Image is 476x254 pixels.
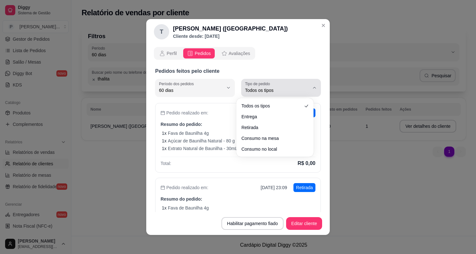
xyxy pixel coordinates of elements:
label: Tipo de pedido [245,81,272,86]
span: Consumo na mesa [242,135,302,141]
span: Todos os tipos [245,87,309,93]
p: Total: [161,160,171,167]
p: Fava de Baunilha 4g [168,130,209,136]
span: calendar [161,185,165,190]
p: Pedido realizado em: [161,110,208,116]
button: Habilitar pagamento fiado [221,217,284,230]
p: 1 x [162,205,167,211]
div: opções [154,47,255,60]
span: Avaliações [229,50,250,57]
div: opções [154,47,322,60]
p: Açúcar de Baunilha Natural - 80 g [168,138,235,144]
span: Pedidos [195,50,211,57]
p: Pedido realizado em: [161,184,208,191]
p: Resumo do pedido: [161,196,315,202]
p: Pedidos feitos pelo cliente [155,67,321,75]
span: Consumo no local [242,146,302,152]
p: Fava de Baunilha 4g [168,205,209,211]
span: Todos os tipos [242,103,302,109]
span: Perfil [167,50,177,57]
span: Retirada [242,124,302,131]
p: 1 x [162,130,167,136]
span: calendar [161,111,165,115]
button: Close [318,20,328,31]
p: Cliente desde: [DATE] [173,33,288,39]
div: T [154,24,169,39]
p: R$ 0,00 [298,160,315,167]
p: 1 x [162,138,167,144]
p: Retirada [293,183,315,192]
label: Período dos pedidos [159,81,196,86]
p: [DATE] 23:09 [261,184,287,191]
p: Resumo do pedido: [161,121,315,127]
p: 1 x [162,145,167,152]
button: Editar cliente [286,217,322,230]
span: Entrega [242,113,302,120]
p: Extrato Natural de Baunilha - 30mL [168,145,238,152]
span: 60 dias [159,87,223,93]
h2: [PERSON_NAME] ([GEOGRAPHIC_DATA]) [173,24,288,33]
